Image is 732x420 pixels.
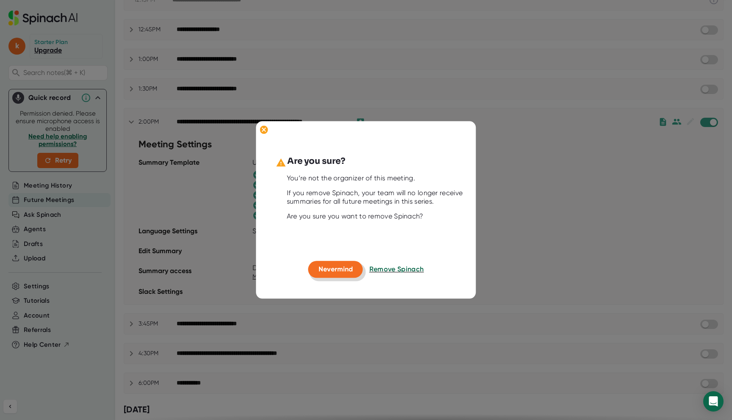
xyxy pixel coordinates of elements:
[287,212,466,221] div: Are you sure you want to remove Spinach?
[703,391,724,412] div: Open Intercom Messenger
[369,265,424,273] span: Remove Spinach
[369,261,424,278] button: Remove Spinach
[308,261,363,278] button: Nevermind
[287,174,466,182] div: You’re not the organizer of this meeting.
[287,189,466,206] div: If you remove Spinach, your team will no longer receive summaries for all future meetings in this...
[319,265,353,273] span: Nevermind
